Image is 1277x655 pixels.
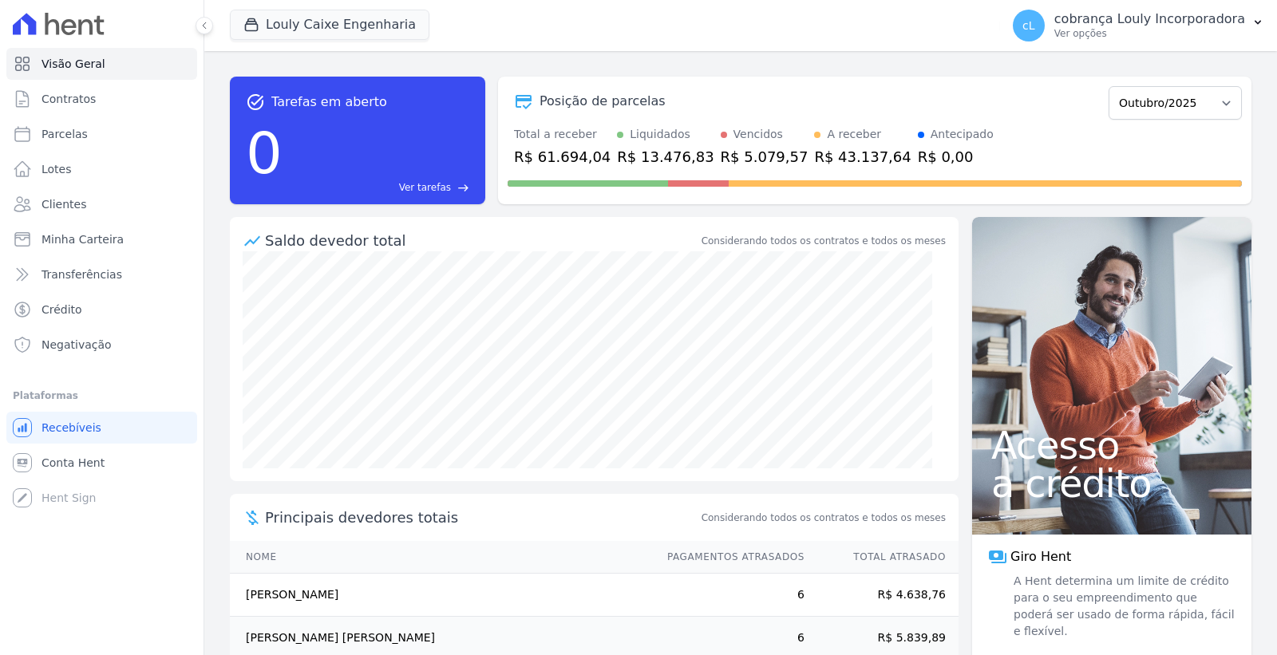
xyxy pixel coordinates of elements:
[827,126,881,143] div: A receber
[42,420,101,436] span: Recebíveis
[6,294,197,326] a: Crédito
[805,574,959,617] td: R$ 4.638,76
[42,196,86,212] span: Clientes
[230,541,652,574] th: Nome
[399,180,451,195] span: Ver tarefas
[13,386,191,405] div: Plataformas
[1010,573,1235,640] span: A Hent determina um limite de crédito para o seu empreendimento que poderá ser usado de forma ráp...
[246,93,265,112] span: task_alt
[991,464,1232,503] span: a crédito
[42,161,72,177] span: Lotes
[6,118,197,150] a: Parcelas
[265,507,698,528] span: Principais devedores totais
[42,56,105,72] span: Visão Geral
[814,146,911,168] div: R$ 43.137,64
[540,92,666,111] div: Posição de parcelas
[702,511,946,525] span: Considerando todos os contratos e todos os meses
[271,93,387,112] span: Tarefas em aberto
[42,302,82,318] span: Crédito
[6,329,197,361] a: Negativação
[42,455,105,471] span: Conta Hent
[6,48,197,80] a: Visão Geral
[805,541,959,574] th: Total Atrasado
[42,91,96,107] span: Contratos
[246,112,283,195] div: 0
[630,126,690,143] div: Liquidados
[514,126,611,143] div: Total a receber
[514,146,611,168] div: R$ 61.694,04
[230,10,429,40] button: Louly Caixe Engenharia
[265,230,698,251] div: Saldo devedor total
[6,223,197,255] a: Minha Carteira
[1022,20,1035,31] span: cL
[6,447,197,479] a: Conta Hent
[289,180,469,195] a: Ver tarefas east
[6,412,197,444] a: Recebíveis
[1010,547,1071,566] span: Giro Hent
[931,126,994,143] div: Antecipado
[1000,3,1277,48] button: cL cobrança Louly Incorporadora Ver opções
[6,153,197,185] a: Lotes
[6,188,197,220] a: Clientes
[1054,11,1245,27] p: cobrança Louly Incorporadora
[42,126,88,142] span: Parcelas
[6,83,197,115] a: Contratos
[42,337,112,353] span: Negativação
[991,426,1232,464] span: Acesso
[702,234,946,248] div: Considerando todos os contratos e todos os meses
[733,126,783,143] div: Vencidos
[721,146,809,168] div: R$ 5.079,57
[42,231,124,247] span: Minha Carteira
[617,146,714,168] div: R$ 13.476,83
[42,266,122,282] span: Transferências
[457,182,469,194] span: east
[230,574,652,617] td: [PERSON_NAME]
[652,574,805,617] td: 6
[652,541,805,574] th: Pagamentos Atrasados
[6,258,197,290] a: Transferências
[1054,27,1245,40] p: Ver opções
[918,146,994,168] div: R$ 0,00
